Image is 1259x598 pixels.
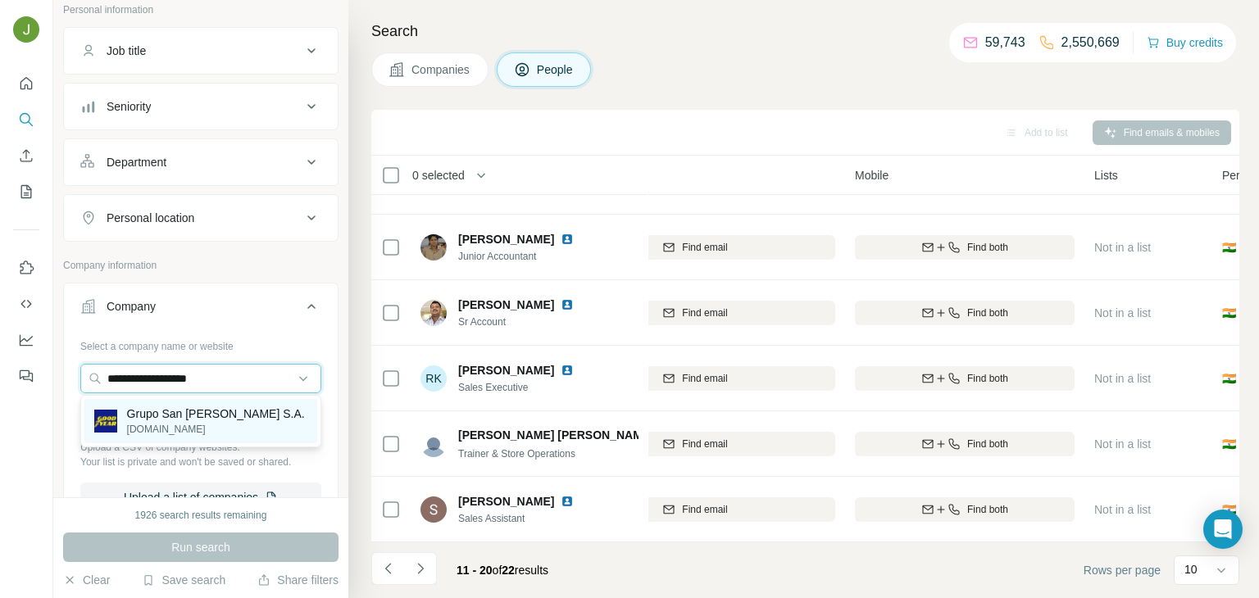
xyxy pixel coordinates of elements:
p: [DOMAIN_NAME] [127,422,305,437]
span: Not in a list [1094,437,1151,451]
span: [PERSON_NAME] [458,362,554,378]
span: Not in a list [1094,306,1151,319]
span: 11 - 20 [457,564,493,577]
p: 10 [1184,561,1198,578]
p: Grupo San [PERSON_NAME] S.A. [127,405,305,422]
img: Avatar [420,300,447,326]
button: Feedback [13,361,39,391]
img: Grupo San Juan Baires S.A. [94,410,117,433]
span: Find email [682,437,727,451]
span: 🇮🇳 [1222,370,1236,387]
img: LinkedIn logo [561,298,574,311]
button: Find email [555,235,835,260]
button: Personal location [64,198,338,238]
button: Find email [555,366,835,391]
span: 0 selected [412,167,465,183]
button: Department [64,143,338,182]
span: 🇮🇳 [1222,305,1236,321]
span: Sr Account [458,315,593,329]
span: Find both [967,240,1008,255]
button: Dashboard [13,325,39,355]
button: Share filters [257,572,339,588]
img: LinkedIn logo [561,233,574,246]
button: Use Surfe API [13,289,39,319]
span: results [457,564,548,577]
div: RK [420,365,447,392]
span: 🇮🇳 [1222,239,1236,256]
button: Navigate to previous page [371,552,404,585]
img: LinkedIn logo [561,364,574,377]
button: Navigate to next page [404,552,437,585]
p: 59,743 [985,33,1025,52]
span: Find email [682,240,727,255]
span: Mobile [855,167,889,183]
button: Quick start [13,69,39,98]
span: Find both [967,502,1008,517]
span: Not in a list [1094,372,1151,385]
button: Find both [855,432,1075,456]
span: of [493,564,502,577]
button: Enrich CSV [13,141,39,170]
span: Find both [967,437,1008,451]
span: Not in a list [1094,503,1151,516]
img: Avatar [13,16,39,43]
div: 1926 search results remaining [135,508,267,523]
span: Sales Executive [458,380,593,395]
div: Company [107,298,156,315]
span: People [537,61,575,78]
span: Companies [411,61,471,78]
button: Find both [855,497,1075,522]
p: 2,550,669 [1061,33,1120,52]
span: Lists [1094,167,1118,183]
p: Company information [63,258,339,273]
span: Find email [682,502,727,517]
button: Search [13,105,39,134]
img: Avatar [420,234,447,260]
button: Find email [555,432,835,456]
span: Rows per page [1084,562,1161,578]
button: Find both [855,235,1075,260]
button: Find email [555,301,835,325]
span: Find both [967,371,1008,386]
button: Find email [555,497,835,522]
button: My lists [13,177,39,206]
p: Your list is private and won't be saved or shared. [80,455,321,469]
div: Open Intercom Messenger [1203,510,1243,549]
span: Find email [682,371,727,386]
span: Find both [967,306,1008,320]
img: Avatar [420,431,447,457]
button: Job title [64,31,338,70]
button: Use Surfe on LinkedIn [13,253,39,283]
div: Personal location [107,210,194,226]
img: LinkedIn logo [561,495,574,508]
button: Find both [855,301,1075,325]
button: Company [64,287,338,333]
p: Personal information [63,2,339,17]
span: 🇮🇳 [1222,501,1236,518]
h4: Search [371,20,1239,43]
span: Junior Accountant [458,249,593,264]
div: Seniority [107,98,151,115]
div: Job title [107,43,146,59]
span: Not in a list [1094,241,1151,254]
button: Clear [63,572,110,588]
span: [PERSON_NAME] [PERSON_NAME] [458,427,654,443]
img: Avatar [420,496,447,523]
span: [PERSON_NAME] [458,493,554,510]
span: [PERSON_NAME] [458,297,554,313]
button: Buy credits [1147,31,1223,54]
span: 🇮🇳 [1222,436,1236,452]
span: Find email [682,306,727,320]
span: [PERSON_NAME] [458,231,554,247]
button: Seniority [64,87,338,126]
div: Department [107,154,166,170]
span: Trainer & Store Operations [458,448,575,460]
span: 22 [502,564,515,577]
button: Find both [855,366,1075,391]
p: Upload a CSV of company websites. [80,440,321,455]
span: Sales Assistant [458,511,593,526]
button: Upload a list of companies [80,482,321,512]
button: Save search [142,572,225,588]
div: Select a company name or website [80,333,321,354]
